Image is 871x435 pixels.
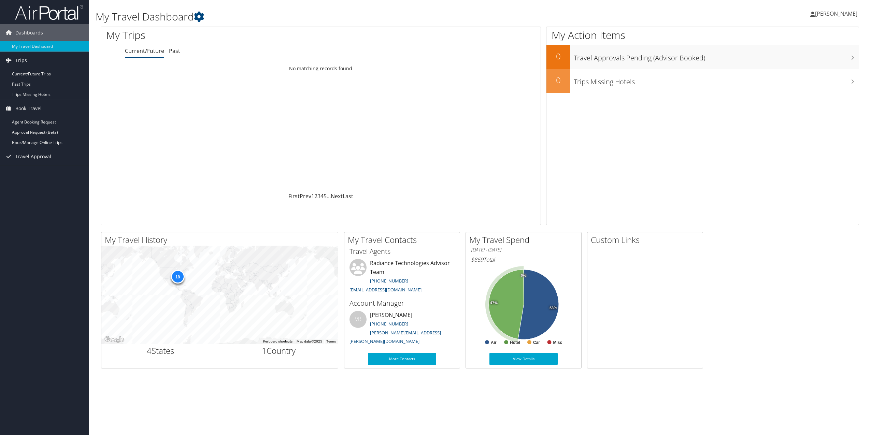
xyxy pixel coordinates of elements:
[370,321,408,327] a: [PHONE_NUMBER]
[262,345,267,356] span: 1
[15,4,83,20] img: airportal-logo.png
[15,100,42,117] span: Book Travel
[103,335,126,344] img: Google
[348,234,460,246] h2: My Travel Contacts
[349,287,422,293] a: [EMAIL_ADDRESS][DOMAIN_NAME]
[521,274,526,278] tspan: 0%
[546,74,570,86] h2: 0
[15,52,27,69] span: Trips
[349,299,455,308] h3: Account Manager
[263,339,292,344] button: Keyboard shortcuts
[225,345,333,357] h2: Country
[489,353,558,365] a: View Details
[320,192,324,200] a: 4
[106,28,352,42] h1: My Trips
[171,270,184,284] div: 18
[471,247,576,253] h6: [DATE] - [DATE]
[553,340,562,345] text: Misc
[546,28,859,42] h1: My Action Items
[15,24,43,41] span: Dashboards
[297,339,322,343] span: Map data ©2025
[349,330,441,345] a: [PERSON_NAME][EMAIL_ADDRESS][PERSON_NAME][DOMAIN_NAME]
[490,301,498,305] tspan: 47%
[96,10,608,24] h1: My Travel Dashboard
[546,45,859,69] a: 0Travel Approvals Pending (Advisor Booked)
[549,306,557,310] tspan: 53%
[574,74,859,87] h3: Trips Missing Hotels
[346,259,458,295] li: Radiance Technologies Advisor Team
[147,345,152,356] span: 4
[343,192,353,200] a: Last
[510,340,520,345] text: Hotel
[331,192,343,200] a: Next
[311,192,314,200] a: 1
[300,192,311,200] a: Prev
[327,192,331,200] span: …
[101,62,541,75] td: No matching records found
[370,278,408,284] a: [PHONE_NUMBER]
[317,192,320,200] a: 3
[574,50,859,63] h3: Travel Approvals Pending (Advisor Booked)
[491,340,497,345] text: Air
[368,353,436,365] a: More Contacts
[546,50,570,62] h2: 0
[288,192,300,200] a: First
[324,192,327,200] a: 5
[591,234,703,246] h2: Custom Links
[471,256,576,263] h6: Total
[469,234,581,246] h2: My Travel Spend
[810,3,864,24] a: [PERSON_NAME]
[106,345,215,357] h2: States
[169,47,180,55] a: Past
[125,47,164,55] a: Current/Future
[326,339,336,343] a: Terms (opens in new tab)
[533,340,540,345] text: Car
[103,335,126,344] a: Open this area in Google Maps (opens a new window)
[349,311,367,328] div: VB
[546,69,859,93] a: 0Trips Missing Hotels
[314,192,317,200] a: 2
[15,148,51,165] span: Travel Approval
[471,256,483,263] span: $869
[349,247,455,256] h3: Travel Agents
[346,311,458,347] li: [PERSON_NAME]
[105,234,338,246] h2: My Travel History
[815,10,857,17] span: [PERSON_NAME]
